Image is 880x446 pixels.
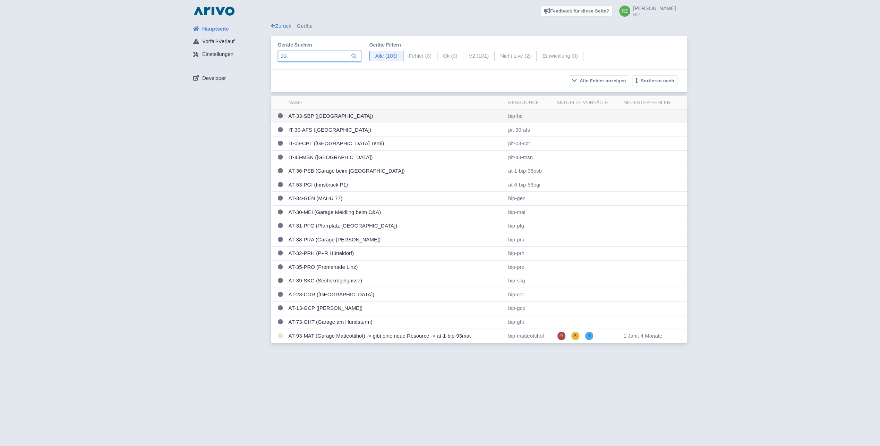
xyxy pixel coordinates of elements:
[623,333,662,339] span: 1 Jahr, 4 Monate
[202,38,234,46] span: Vorfall-Verlauf
[192,6,236,17] img: logo
[571,332,579,340] span: 5
[286,178,505,192] td: AT-53-PGI (Innsbruck P1)
[403,51,437,61] span: Fehler (0)
[615,6,676,17] a: [PERSON_NAME] BIP
[505,274,554,288] td: bip-skg
[286,96,505,109] th: Name
[369,51,403,61] span: Alle (103)
[278,51,361,62] input: Suche…
[505,178,554,192] td: at-6-bip-53pgi
[632,75,677,86] button: Sortieren nach
[505,233,554,247] td: bip-pra
[286,109,505,123] td: AT-33-SBP ([GEOGRAPHIC_DATA])
[286,164,505,178] td: AT-36-PSB (Garage beim [GEOGRAPHIC_DATA])
[286,233,505,247] td: AT-38-PRA (Garage [PERSON_NAME])
[633,5,676,11] span: [PERSON_NAME]
[286,247,505,261] td: AT-32-PRH (P+R Hütteldorf)
[505,260,554,274] td: bip-pro
[569,75,629,86] button: Alle Fehler anzeigen
[505,164,554,178] td: at-1-bip-36psb
[437,51,463,61] span: Ok (0)
[536,51,584,61] span: Entwicklung (0)
[286,302,505,315] td: AT-13-GCP ([PERSON_NAME])
[286,288,505,302] td: AT-23-COR ([GEOGRAPHIC_DATA])
[286,192,505,206] td: AT-34-GEN (MAHÜ 77)
[633,12,676,17] small: BIP
[494,51,537,61] span: Nicht Live (2)
[202,25,229,33] span: Hauptseite
[505,247,554,261] td: bip-prh
[541,6,613,17] a: Feedback für diese Seite?
[286,260,505,274] td: AT-35-PRO (Promenade Linz)
[286,274,505,288] td: AT-39-SKG (Sechskrügelgasse)
[557,332,565,340] span: 9
[278,41,361,49] label: Geräte suchen
[286,329,505,343] td: AT-93-MAT (Garage Matteottihof) -> gibt eine neue Resource -> at-1-bip-93mat
[505,109,554,123] td: bip-hq
[202,74,226,82] span: Developer
[585,332,593,340] span: 1
[505,329,554,343] td: bip-matteottihof
[286,123,505,137] td: IT-30-AFS ([GEOGRAPHIC_DATA])
[505,288,554,302] td: bip-cor
[286,150,505,164] td: IT-43-MSN ([GEOGRAPHIC_DATA])
[505,96,554,109] th: Ressource
[554,96,621,109] th: Aktuelle Vorfälle
[188,35,271,48] a: Vorfall-Verlauf
[286,205,505,219] td: AT-30-MEI (Garage Meidling beim C&A)
[505,219,554,233] td: bip-pfg
[621,96,687,109] th: Neuester Fehler
[271,22,687,30] div: Geräte
[505,315,554,329] td: bip-ght
[463,51,495,61] span: V2 (101)
[286,219,505,233] td: AT-31-PFG (Pfarrplatz [GEOGRAPHIC_DATA])
[286,315,505,329] td: AT-73-GHT (Garage am Hundsturm)
[202,50,233,58] span: Einstellungen
[505,192,554,206] td: bip-gen
[188,72,271,85] a: Developer
[369,41,584,49] label: Geräte filtern
[271,23,291,29] a: Zurück
[505,302,554,315] td: bip-gcp
[505,205,554,219] td: bip-mai
[286,137,505,151] td: IT-03-CPT ([GEOGRAPHIC_DATA] Terni)
[505,150,554,164] td: pit-43-msn
[188,48,271,61] a: Einstellungen
[188,22,271,35] a: Hauptseite
[505,137,554,151] td: pit-03-cpt
[505,123,554,137] td: pit-30-afs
